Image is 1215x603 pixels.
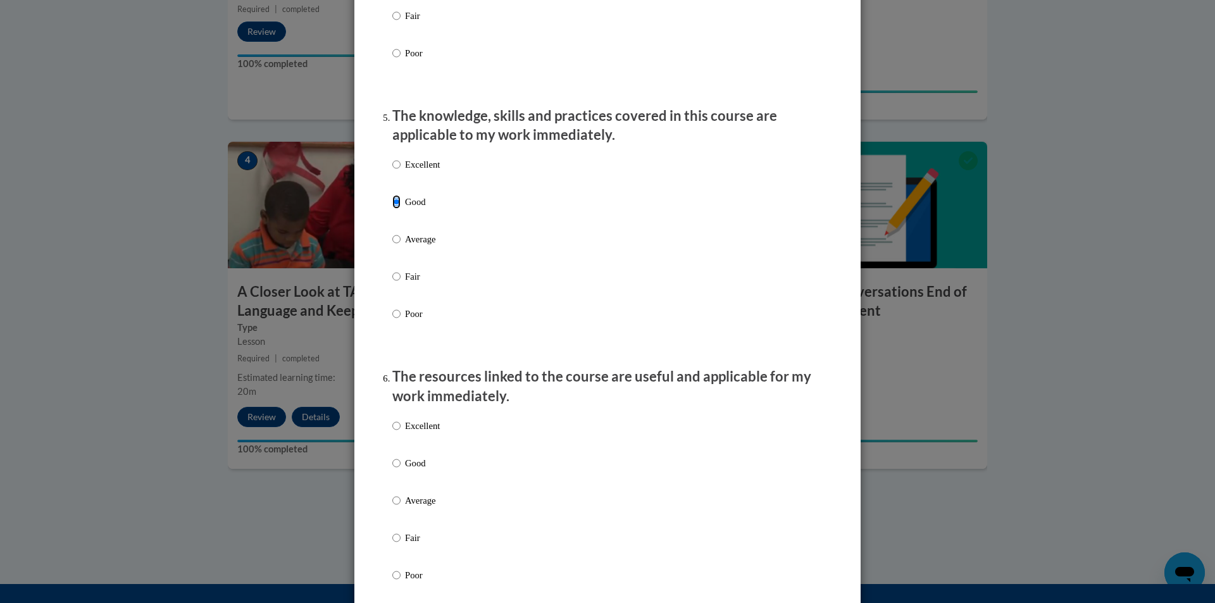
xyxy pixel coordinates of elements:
p: Poor [405,46,440,60]
p: Poor [405,568,440,582]
p: Good [405,456,440,470]
input: Fair [392,531,401,545]
p: Good [405,195,440,209]
p: Average [405,232,440,246]
input: Good [392,456,401,470]
p: Fair [405,9,440,23]
p: Excellent [405,158,440,171]
input: Average [392,494,401,507]
p: The resources linked to the course are useful and applicable for my work immediately. [392,367,823,406]
input: Poor [392,46,401,60]
input: Excellent [392,419,401,433]
input: Excellent [392,158,401,171]
input: Poor [392,568,401,582]
input: Fair [392,270,401,283]
p: Fair [405,531,440,545]
p: Excellent [405,419,440,433]
input: Average [392,232,401,246]
input: Poor [392,307,401,321]
p: Fair [405,270,440,283]
p: The knowledge, skills and practices covered in this course are applicable to my work immediately. [392,106,823,146]
p: Poor [405,307,440,321]
input: Good [392,195,401,209]
input: Fair [392,9,401,23]
p: Average [405,494,440,507]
